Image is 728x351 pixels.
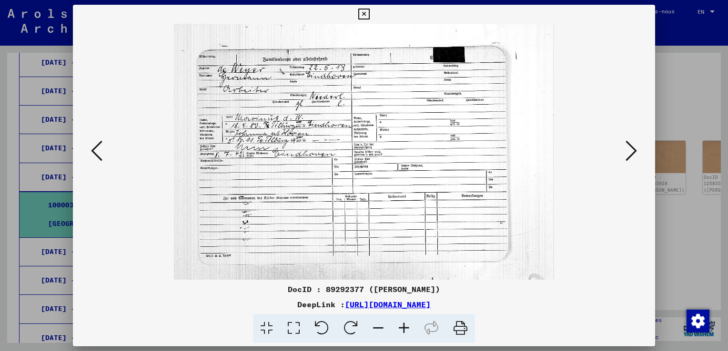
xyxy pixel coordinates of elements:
[345,300,431,309] a: [URL][DOMAIN_NAME]
[686,309,709,332] div: Modifier le consentement
[73,283,655,295] div: DocID : 89292377 ([PERSON_NAME])
[105,24,623,280] img: 001.jpg
[687,310,709,332] img: Modifier le consentement
[73,299,655,310] div: DeepLink :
